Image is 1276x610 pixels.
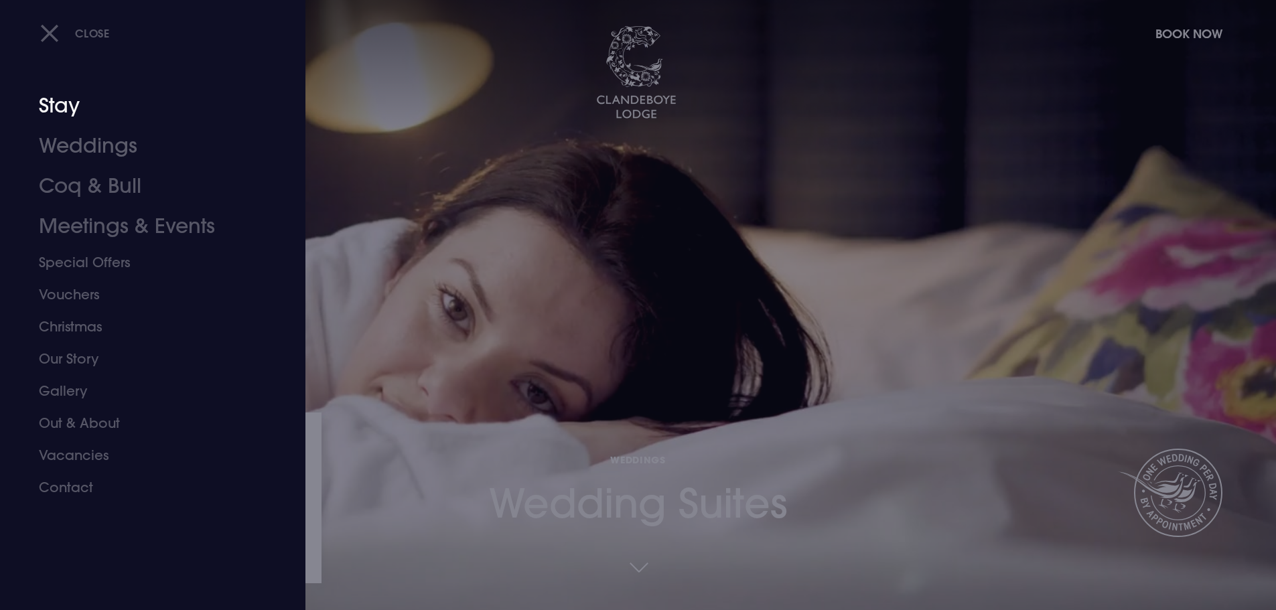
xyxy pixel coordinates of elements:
[39,166,251,206] a: Coq & Bull
[39,439,251,471] a: Vacancies
[39,471,251,504] a: Contact
[75,26,110,40] span: Close
[39,343,251,375] a: Our Story
[39,407,251,439] a: Out & About
[39,246,251,279] a: Special Offers
[40,19,110,47] button: Close
[39,126,251,166] a: Weddings
[39,86,251,126] a: Stay
[39,206,251,246] a: Meetings & Events
[39,375,251,407] a: Gallery
[39,279,251,311] a: Vouchers
[39,311,251,343] a: Christmas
